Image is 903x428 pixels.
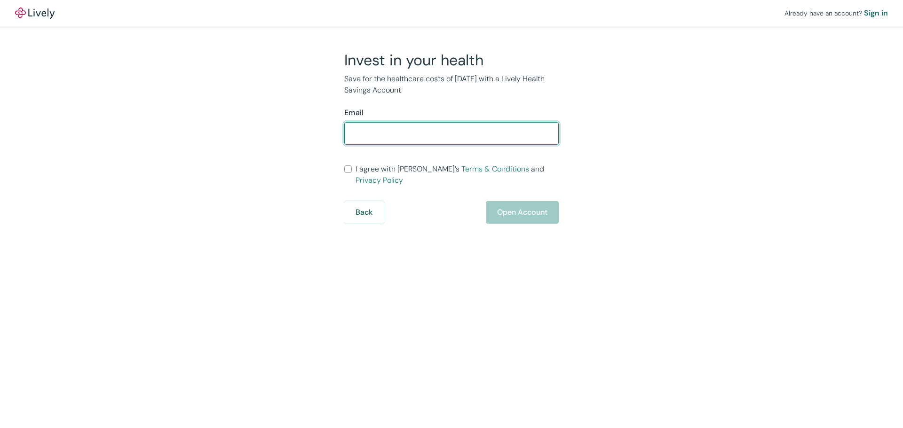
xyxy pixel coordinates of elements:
img: Lively [15,8,55,19]
p: Save for the healthcare costs of [DATE] with a Lively Health Savings Account [344,73,559,96]
label: Email [344,107,364,118]
div: Already have an account? [784,8,888,19]
a: Privacy Policy [356,175,403,185]
button: Back [344,201,384,224]
a: LivelyLively [15,8,55,19]
a: Sign in [864,8,888,19]
span: I agree with [PERSON_NAME]’s and [356,163,559,186]
a: Terms & Conditions [461,164,529,174]
h2: Invest in your health [344,51,559,70]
